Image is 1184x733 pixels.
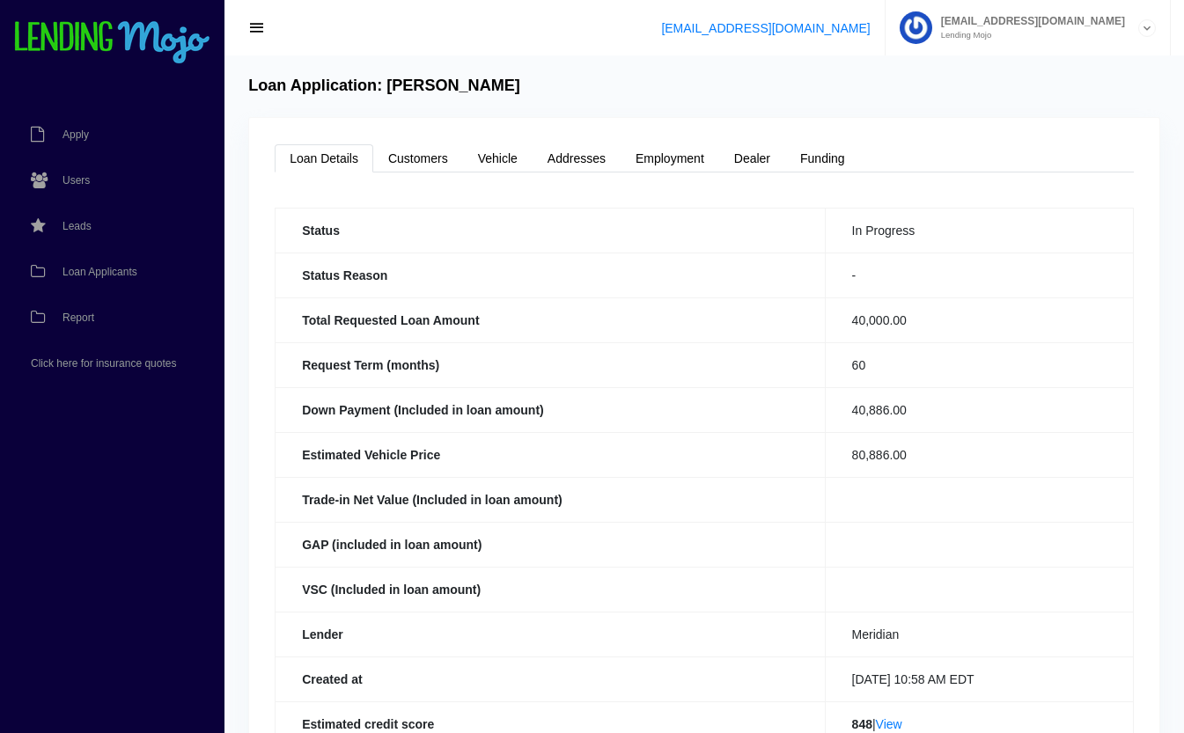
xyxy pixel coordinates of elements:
[932,31,1125,40] small: Lending Mojo
[276,567,825,612] th: VSC (Included in loan amount)
[63,312,94,323] span: Report
[276,612,825,656] th: Lender
[900,11,932,44] img: Profile image
[276,522,825,567] th: GAP (included in loan amount)
[276,208,825,253] th: Status
[785,144,860,172] a: Funding
[621,144,719,172] a: Employment
[825,432,1133,477] td: 80,886.00
[275,144,373,172] a: Loan Details
[276,342,825,387] th: Request Term (months)
[533,144,621,172] a: Addresses
[876,717,902,731] a: View
[63,129,89,140] span: Apply
[825,656,1133,701] td: [DATE] 10:58 AM EDT
[276,477,825,522] th: Trade-in Net Value (Included in loan amount)
[825,342,1133,387] td: 60
[661,21,870,35] a: [EMAIL_ADDRESS][DOMAIN_NAME]
[31,358,176,369] span: Click here for insurance quotes
[825,612,1133,656] td: Meridian
[63,175,90,186] span: Users
[13,21,211,65] img: logo-small.png
[932,16,1125,26] span: [EMAIL_ADDRESS][DOMAIN_NAME]
[852,717,872,731] b: 848
[373,144,463,172] a: Customers
[825,297,1133,342] td: 40,000.00
[63,221,92,231] span: Leads
[276,387,825,432] th: Down Payment (Included in loan amount)
[719,144,785,172] a: Dealer
[276,297,825,342] th: Total Requested Loan Amount
[248,77,520,96] h4: Loan Application: [PERSON_NAME]
[276,253,825,297] th: Status Reason
[825,387,1133,432] td: 40,886.00
[276,656,825,701] th: Created at
[63,267,137,277] span: Loan Applicants
[276,432,825,477] th: Estimated Vehicle Price
[825,208,1133,253] td: In Progress
[463,144,533,172] a: Vehicle
[825,253,1133,297] td: -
